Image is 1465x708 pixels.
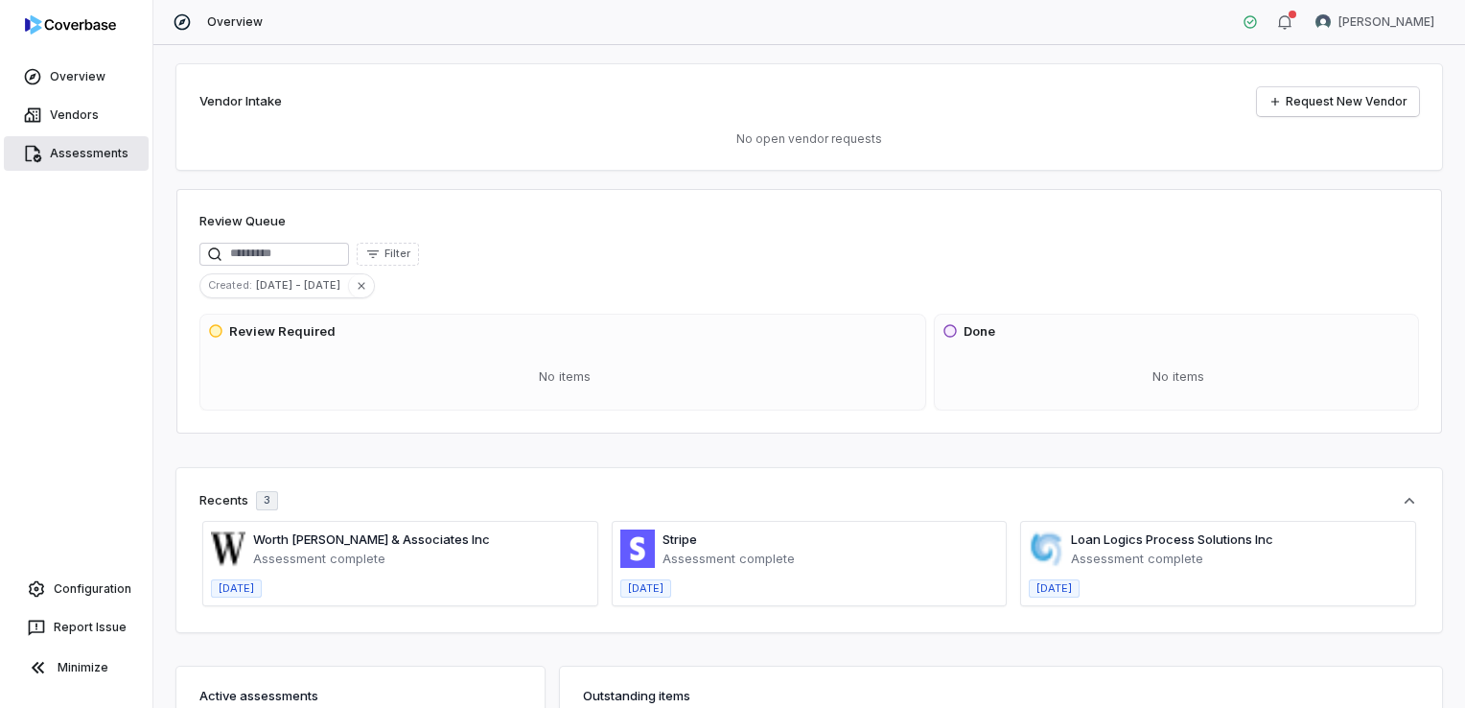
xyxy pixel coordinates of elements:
div: Recents [199,491,278,510]
img: logo-D7KZi-bG.svg [25,15,116,35]
span: [PERSON_NAME] [1338,14,1434,30]
button: Report Issue [8,610,145,645]
button: Minimize [8,649,145,687]
h3: Review Required [229,322,336,342]
button: Jonathan Lee avatar[PERSON_NAME] [1304,8,1446,36]
span: 3 [264,493,270,507]
div: No items [942,352,1414,402]
img: Jonathan Lee avatar [1315,14,1331,30]
a: Vendors [4,98,149,132]
a: Stripe [663,531,697,547]
a: Loan Logics Process Solutions Inc [1071,531,1273,547]
h3: Done [964,322,995,342]
button: Filter [357,243,419,266]
h2: Vendor Intake [199,92,282,111]
h1: Review Queue [199,212,286,231]
p: No open vendor requests [199,131,1419,147]
h3: Outstanding items [583,686,1419,705]
span: Overview [207,14,263,30]
h3: Active assessments [199,686,522,705]
button: Recents3 [199,491,1419,510]
div: No items [208,352,921,402]
a: Worth [PERSON_NAME] & Associates Inc [253,531,490,547]
a: Overview [4,59,149,94]
a: Assessments [4,136,149,171]
a: Request New Vendor [1257,87,1419,116]
a: Configuration [8,572,145,606]
span: [DATE] - [DATE] [256,276,348,294]
span: Filter [384,247,410,261]
span: Created : [200,276,256,294]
